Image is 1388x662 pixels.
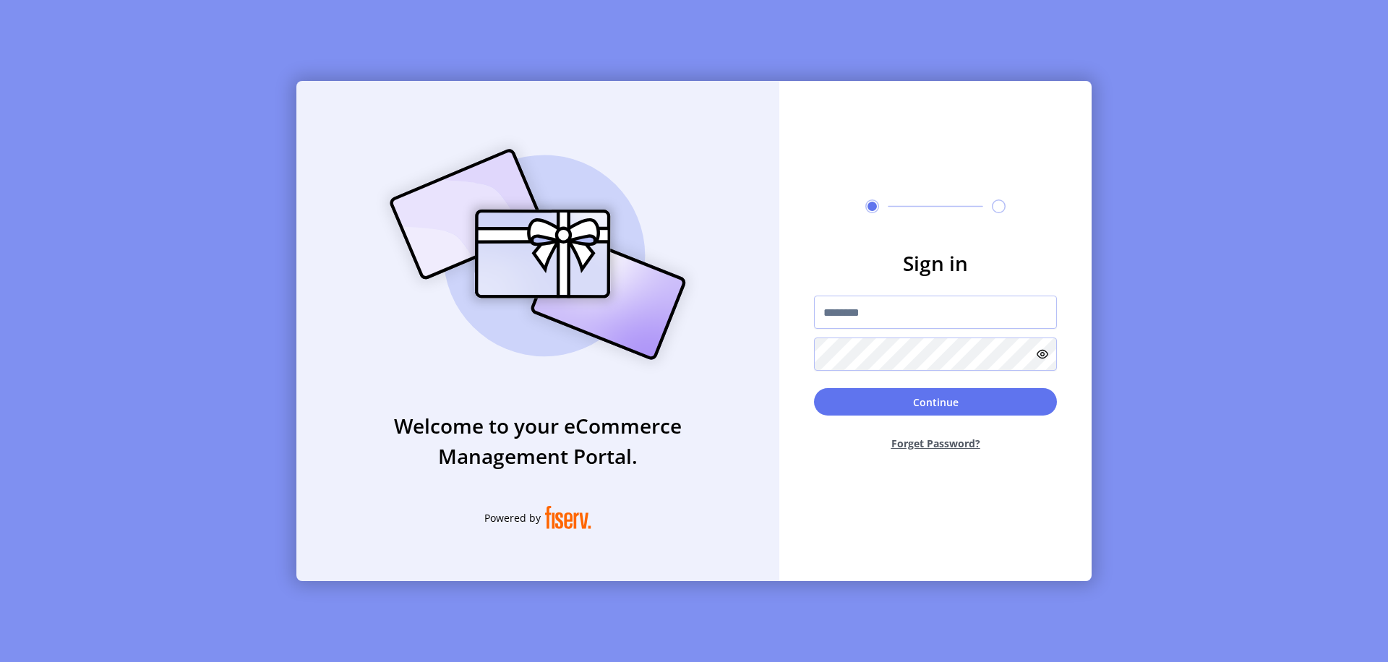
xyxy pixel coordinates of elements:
[296,410,779,471] h3: Welcome to your eCommerce Management Portal.
[814,248,1057,278] h3: Sign in
[484,510,541,525] span: Powered by
[368,133,708,376] img: card_Illustration.svg
[814,424,1057,463] button: Forget Password?
[814,388,1057,416] button: Continue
